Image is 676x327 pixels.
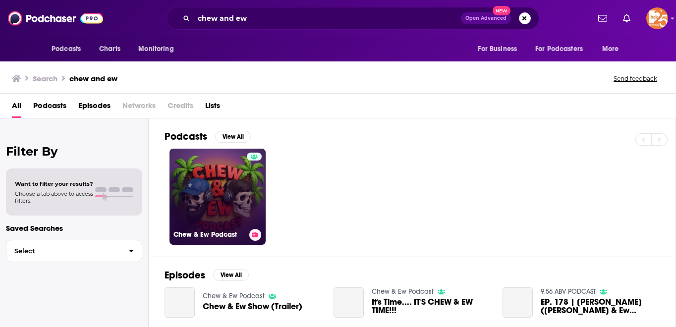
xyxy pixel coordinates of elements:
span: EP. 178 | [PERSON_NAME] ([PERSON_NAME] & Ew Podcast) [541,298,660,315]
span: Choose a tab above to access filters. [15,190,93,204]
span: Networks [122,98,156,118]
a: Charts [93,40,126,58]
a: EpisodesView All [165,269,249,281]
a: Chew & Ew Show (Trailer) [165,287,195,318]
button: open menu [471,40,529,58]
input: Search podcasts, credits, & more... [194,10,461,26]
button: Select [6,240,142,262]
a: Podcasts [33,98,66,118]
div: Search podcasts, credits, & more... [167,7,539,30]
h3: Search [33,74,57,83]
a: Lists [205,98,220,118]
span: Select [6,248,121,254]
a: Episodes [78,98,111,118]
span: Monitoring [138,42,173,56]
h3: chew and ew [69,74,117,83]
button: View All [215,131,251,143]
span: More [602,42,619,56]
button: Send feedback [611,74,660,83]
a: Chew & Ew Show (Trailer) [203,302,302,311]
button: open menu [529,40,597,58]
a: Chew & Ew Podcast [203,292,265,300]
span: Logged in as kerrifulks [646,7,668,29]
h2: Podcasts [165,130,207,143]
p: Saved Searches [6,223,142,233]
a: 9.56 ABV PODCAST [541,287,596,296]
h3: Chew & Ew Podcast [173,230,245,239]
a: Chew & Ew Podcast [169,149,266,245]
h2: Filter By [6,144,142,159]
a: It's Time.... IT'S CHEW & EW TIME!!! [372,298,491,315]
span: Want to filter your results? [15,180,93,187]
span: Podcasts [52,42,81,56]
a: EP. 178 | Mark Velasquez (Chew & Ew Podcast) [503,287,533,318]
h2: Episodes [165,269,205,281]
a: Show notifications dropdown [619,10,634,27]
button: open menu [131,40,186,58]
img: User Profile [646,7,668,29]
a: All [12,98,21,118]
a: EP. 178 | Mark Velasquez (Chew & Ew Podcast) [541,298,660,315]
button: Show profile menu [646,7,668,29]
span: Charts [99,42,120,56]
a: It's Time.... IT'S CHEW & EW TIME!!! [334,287,364,318]
span: Credits [168,98,193,118]
button: View All [213,269,249,281]
span: For Podcasters [535,42,583,56]
span: New [493,6,510,15]
button: open menu [45,40,94,58]
a: Chew & Ew Podcast [372,287,434,296]
button: Open AdvancedNew [461,12,511,24]
span: Open Advanced [465,16,507,21]
a: PodcastsView All [165,130,251,143]
a: Show notifications dropdown [594,10,611,27]
img: Podchaser - Follow, Share and Rate Podcasts [8,9,103,28]
button: open menu [595,40,631,58]
span: For Business [478,42,517,56]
